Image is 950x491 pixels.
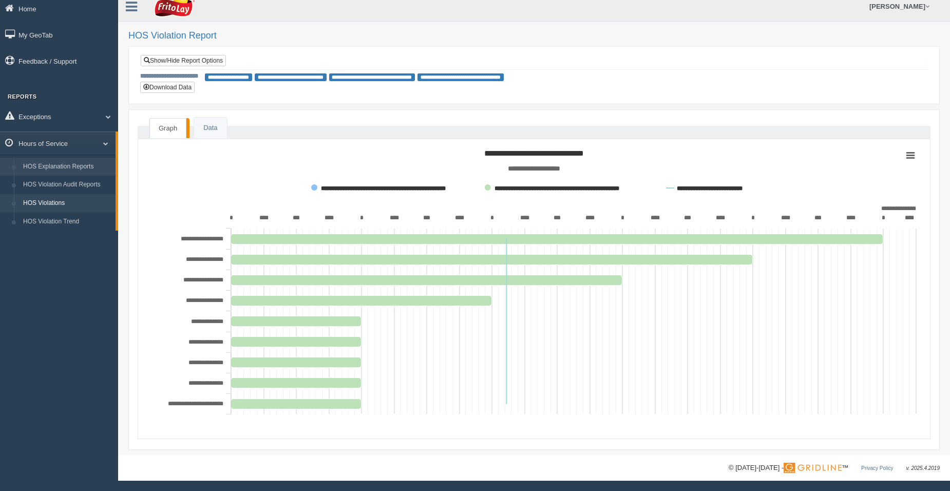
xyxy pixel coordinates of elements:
a: HOS Violation Audit Reports [18,176,116,194]
div: © [DATE]-[DATE] - ™ [729,463,940,474]
a: Data [194,118,226,139]
button: Download Data [140,82,195,93]
a: HOS Violation Trend [18,213,116,231]
a: Show/Hide Report Options [141,55,226,66]
span: v. 2025.4.2019 [906,465,940,471]
a: HOS Explanation Reports [18,158,116,176]
a: Privacy Policy [861,465,893,471]
img: Gridline [784,463,842,473]
h2: HOS Violation Report [128,31,940,41]
a: HOS Violations [18,194,116,213]
a: Graph [149,118,186,139]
